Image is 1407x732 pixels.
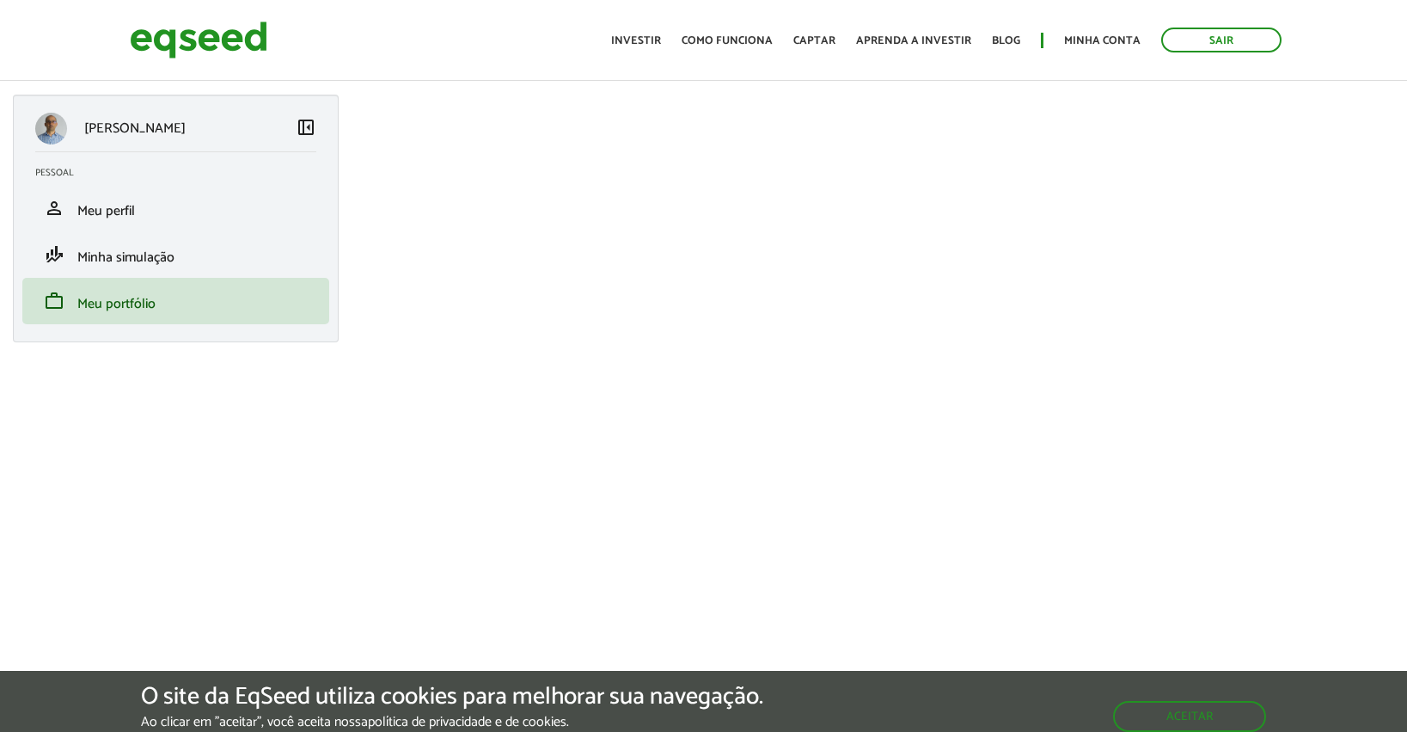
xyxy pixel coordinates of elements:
a: Minha conta [1064,35,1141,46]
span: person [44,198,64,218]
span: Meu portfólio [77,292,156,316]
p: Ao clicar em "aceitar", você aceita nossa . [141,714,763,730]
h5: O site da EqSeed utiliza cookies para melhorar sua navegação. [141,684,763,710]
span: Minha simulação [77,246,174,269]
a: Colapsar menu [296,117,316,141]
a: Investir [611,35,661,46]
li: Minha simulação [22,231,329,278]
a: Captar [793,35,835,46]
a: workMeu portfólio [35,291,316,311]
img: EqSeed [130,17,267,63]
span: Meu perfil [77,200,135,223]
a: Blog [992,35,1020,46]
a: política de privacidade e de cookies [368,716,566,729]
li: Meu perfil [22,185,329,231]
button: Aceitar [1113,701,1266,732]
span: left_panel_close [296,117,316,138]
p: [PERSON_NAME] [84,120,186,137]
h2: Pessoal [35,168,329,178]
span: work [44,291,64,311]
a: finance_modeMinha simulação [35,244,316,265]
a: personMeu perfil [35,198,316,218]
a: Como funciona [682,35,773,46]
span: finance_mode [44,244,64,265]
a: Aprenda a investir [856,35,971,46]
li: Meu portfólio [22,278,329,324]
a: Sair [1161,28,1282,52]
